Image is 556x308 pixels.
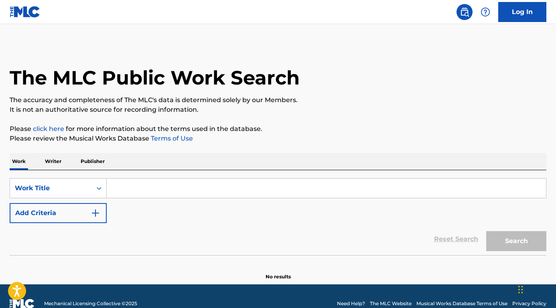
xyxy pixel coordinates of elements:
p: Please review the Musical Works Database [10,134,546,143]
span: Mechanical Licensing Collective © 2025 [44,300,137,307]
img: MLC Logo [10,6,41,18]
img: search [460,7,469,17]
a: Need Help? [337,300,365,307]
a: The MLC Website [370,300,412,307]
p: Publisher [78,153,107,170]
img: 9d2ae6d4665cec9f34b9.svg [91,208,100,218]
iframe: Chat Widget [516,270,556,308]
p: Work [10,153,28,170]
a: click here [33,125,64,133]
a: Terms of Use [149,135,193,142]
button: Add Criteria [10,203,107,223]
div: Glisser [518,278,523,302]
img: help [481,7,490,17]
h1: The MLC Public Work Search [10,66,300,90]
p: Writer [43,153,64,170]
a: Public Search [457,4,473,20]
a: Privacy Policy [512,300,546,307]
a: Log In [498,2,546,22]
p: The accuracy and completeness of The MLC's data is determined solely by our Members. [10,95,546,105]
p: No results [266,264,291,280]
div: Widget de chat [516,270,556,308]
div: Help [477,4,493,20]
div: Work Title [15,183,87,193]
p: Please for more information about the terms used in the database. [10,124,546,134]
p: It is not an authoritative source for recording information. [10,105,546,115]
a: Musical Works Database Terms of Use [416,300,507,307]
form: Search Form [10,178,546,255]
